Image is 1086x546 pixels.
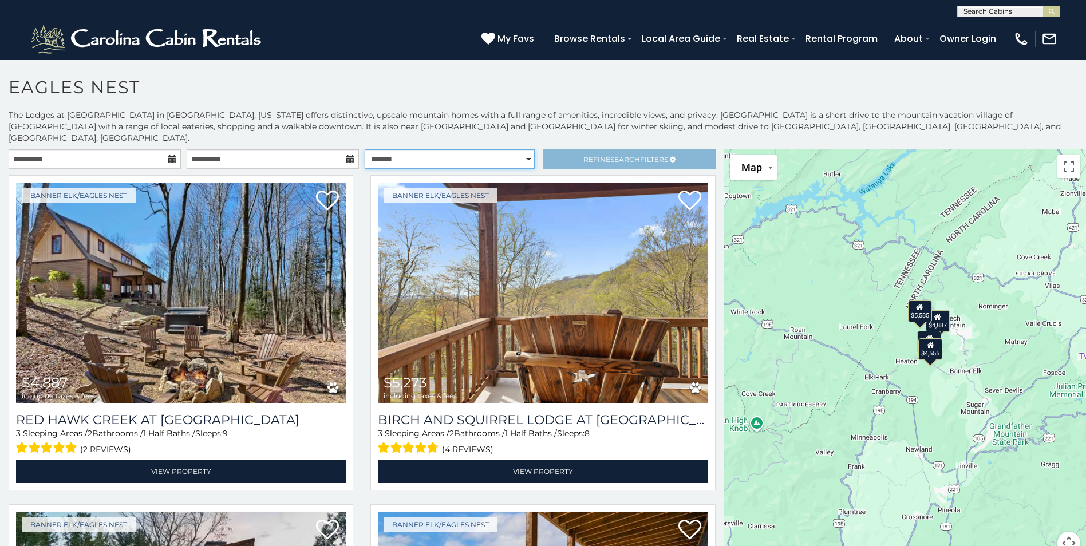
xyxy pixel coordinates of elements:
a: Add to favorites [316,519,339,543]
img: phone-regular-white.png [1013,31,1029,47]
a: Add to favorites [316,189,339,213]
a: Add to favorites [678,519,701,543]
span: (4 reviews) [442,442,493,457]
a: Red Hawk Creek at [GEOGRAPHIC_DATA] [16,412,346,428]
span: 2 [88,428,92,438]
span: 2 [449,428,454,438]
a: Birch and Squirrel Lodge at Eagles Nest $5,273 including taxes & fees [378,183,708,403]
a: Rental Program [800,29,883,49]
span: $5,273 [384,374,427,391]
a: RefineSearchFilters [543,149,715,169]
a: Owner Login [934,29,1002,49]
span: 1 Half Baths / [143,428,195,438]
span: Refine Filters [583,155,668,164]
a: Birch and Squirrel Lodge at [GEOGRAPHIC_DATA] [378,412,708,428]
button: Toggle fullscreen view [1057,155,1080,178]
span: 9 [223,428,228,438]
div: Sleeping Areas / Bathrooms / Sleeps: [16,428,346,457]
div: $4,555 [918,338,942,360]
div: Sleeping Areas / Bathrooms / Sleeps: [378,428,708,457]
span: including taxes & fees [384,392,457,399]
a: Banner Elk/Eagles Nest [22,188,136,203]
span: My Favs [497,31,534,46]
a: View Property [378,460,708,483]
a: Banner Elk/Eagles Nest [384,517,497,532]
img: mail-regular-white.png [1041,31,1057,47]
div: $4,887 [925,310,949,332]
a: Banner Elk/Eagles Nest [22,517,136,532]
a: View Property [16,460,346,483]
h3: Red Hawk Creek at Eagles Nest [16,412,346,428]
span: Map [741,161,762,173]
a: Browse Rentals [548,29,631,49]
a: Real Estate [731,29,795,49]
button: Change map style [730,155,777,180]
a: Local Area Guide [636,29,726,49]
a: About [888,29,929,49]
a: Red Hawk Creek at Eagles Nest $4,887 including taxes & fees [16,183,346,403]
span: (2 reviews) [80,442,131,457]
span: 1 Half Baths / [505,428,557,438]
span: 8 [585,428,590,438]
img: Birch and Squirrel Lodge at Eagles Nest [378,183,708,403]
span: Search [610,155,640,164]
span: including taxes & fees [22,392,95,399]
span: 3 [378,428,382,438]
span: 3 [16,428,21,438]
img: Red Hawk Creek at Eagles Nest [16,183,346,403]
div: $5,585 [907,300,931,322]
a: My Favs [481,31,537,46]
img: White-1-2.png [29,22,266,56]
div: $5,273 [917,331,941,353]
h3: Birch and Squirrel Lodge at Eagles Nest [378,412,708,428]
a: Banner Elk/Eagles Nest [384,188,497,203]
a: Add to favorites [678,189,701,213]
span: $4,887 [22,374,68,391]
